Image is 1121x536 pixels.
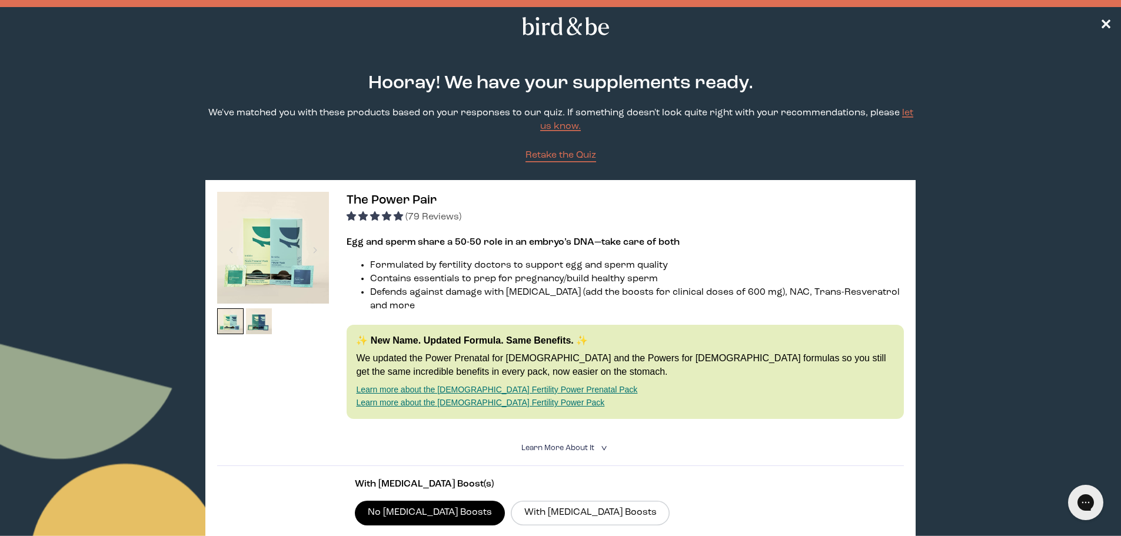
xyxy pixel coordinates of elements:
[356,335,588,345] strong: ✨ New Name. Updated Formula. Same Benefits. ✨
[370,259,903,272] li: Formulated by fertility doctors to support egg and sperm quality
[355,501,505,525] label: No [MEDICAL_DATA] Boosts
[525,151,596,160] span: Retake the Quiz
[217,192,329,304] img: thumbnail image
[356,398,604,407] a: Learn more about the [DEMOGRAPHIC_DATA] Fertility Power Pack
[511,501,670,525] label: With [MEDICAL_DATA] Boosts
[217,308,244,335] img: thumbnail image
[348,70,774,97] h2: Hooray! We have your supplements ready.
[1062,481,1109,524] iframe: Gorgias live chat messenger
[347,238,680,247] strong: Egg and sperm share a 50-50 role in an embryo’s DNA—take care of both
[597,445,608,451] i: <
[1100,19,1112,33] span: ✕
[370,286,903,313] li: Defends against damage with [MEDICAL_DATA] (add the boosts for clinical doses of 600 mg), NAC, Tr...
[356,352,894,378] p: We updated the Power Prenatal for [DEMOGRAPHIC_DATA] and the Powers for [DEMOGRAPHIC_DATA] formul...
[370,272,903,286] li: Contains essentials to prep for pregnancy/build healthy sperm
[525,149,596,162] a: Retake the Quiz
[355,478,767,491] p: With [MEDICAL_DATA] Boost(s)
[540,108,913,131] a: let us know.
[347,212,405,222] span: 4.92 stars
[521,444,594,452] span: Learn More About it
[347,194,437,207] span: The Power Pair
[356,385,637,394] a: Learn more about the [DEMOGRAPHIC_DATA] Fertility Power Prenatal Pack
[521,442,600,454] summary: Learn More About it <
[405,212,461,222] span: (79 Reviews)
[246,308,272,335] img: thumbnail image
[1100,16,1112,36] a: ✕
[205,106,915,134] p: We've matched you with these products based on your responses to our quiz. If something doesn't l...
